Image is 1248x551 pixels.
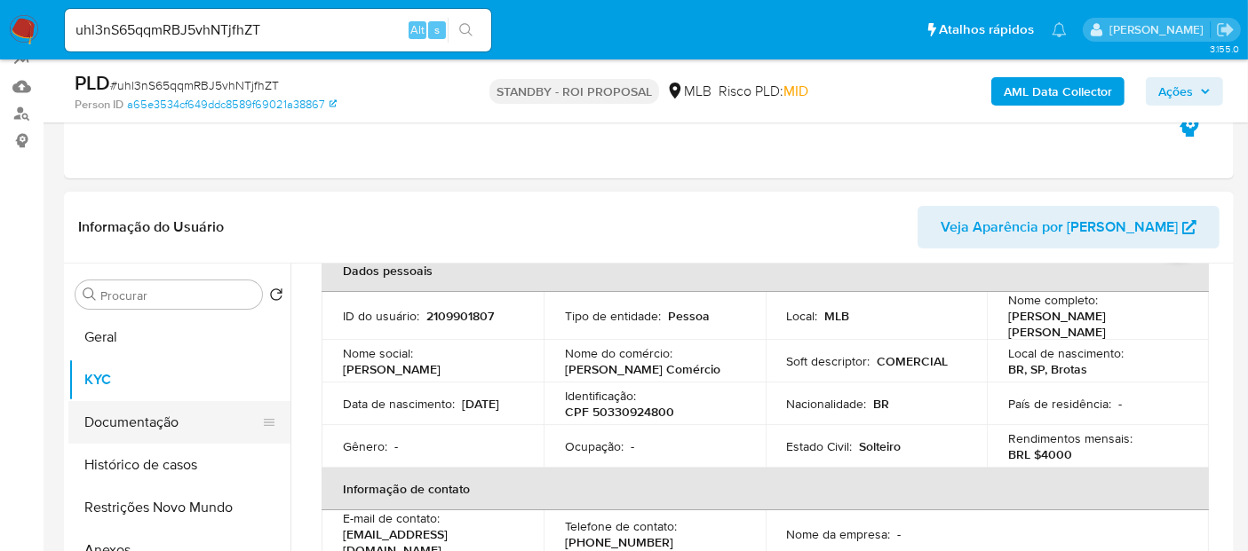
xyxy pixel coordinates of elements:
[322,249,1209,292] th: Dados pessoais
[75,68,110,97] b: PLD
[918,206,1220,248] button: Veja Aparência por [PERSON_NAME]
[874,396,890,412] p: BR
[343,345,413,361] p: Nome social :
[787,438,853,454] p: Estado Civil :
[1008,396,1111,412] p: País de residência :
[1146,77,1223,106] button: Ações
[1216,20,1235,39] a: Sair
[489,79,659,104] p: STANDBY - ROI PROPOSAL
[565,361,720,377] p: [PERSON_NAME] Comércio
[1158,77,1193,106] span: Ações
[631,438,634,454] p: -
[668,308,710,324] p: Pessoa
[343,438,387,454] p: Gênero :
[343,510,440,526] p: E-mail de contato :
[68,401,276,444] button: Documentação
[75,97,123,113] b: Person ID
[787,396,867,412] p: Nacionalidade :
[565,345,672,361] p: Nome do comércio :
[1008,446,1072,462] p: BRL $4000
[68,358,290,401] button: KYC
[719,82,808,101] span: Risco PLD:
[1210,42,1239,56] span: 3.155.0
[825,308,850,324] p: MLB
[68,444,290,486] button: Histórico de casos
[434,21,440,38] span: s
[410,21,425,38] span: Alt
[565,534,673,550] p: [PHONE_NUMBER]
[1052,22,1067,37] a: Notificações
[787,308,818,324] p: Local :
[269,287,283,307] button: Retornar ao pedido padrão
[565,308,661,324] p: Tipo de entidade :
[343,308,419,324] p: ID do usuário :
[1109,21,1210,38] p: erico.trevizan@mercadopago.com.br
[941,206,1178,248] span: Veja Aparência por [PERSON_NAME]
[991,77,1125,106] button: AML Data Collector
[565,404,674,420] p: CPF 50330924800
[343,396,455,412] p: Data de nascimento :
[127,97,337,113] a: a65e3534cf649ddc8589f69021a38867
[860,438,902,454] p: Solteiro
[898,526,902,542] p: -
[787,353,870,369] p: Soft descriptor :
[1008,345,1124,361] p: Local de nascimento :
[68,316,290,358] button: Geral
[787,526,891,542] p: Nome da empresa :
[65,19,491,42] input: Pesquise usuários ou casos...
[1118,396,1122,412] p: -
[565,518,677,534] p: Telefone de contato :
[68,486,290,529] button: Restrições Novo Mundo
[322,468,1209,510] th: Informação de contato
[343,361,441,377] p: [PERSON_NAME]
[462,396,499,412] p: [DATE]
[426,308,494,324] p: 2109901807
[565,438,624,454] p: Ocupação :
[1008,292,1098,308] p: Nome completo :
[83,287,97,302] button: Procurar
[783,81,808,101] span: MID
[110,76,279,94] span: # uhl3nS65qqmRBJ5vhNTjfhZT
[394,438,398,454] p: -
[939,20,1034,39] span: Atalhos rápidos
[878,353,949,369] p: COMERCIAL
[1008,430,1133,446] p: Rendimentos mensais :
[565,388,636,404] p: Identificação :
[666,82,711,101] div: MLB
[1008,361,1087,377] p: BR, SP, Brotas
[1004,77,1112,106] b: AML Data Collector
[448,18,484,43] button: search-icon
[1008,308,1180,340] p: [PERSON_NAME] [PERSON_NAME]
[100,287,255,303] input: Procurar
[78,218,224,236] h1: Informação do Usuário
